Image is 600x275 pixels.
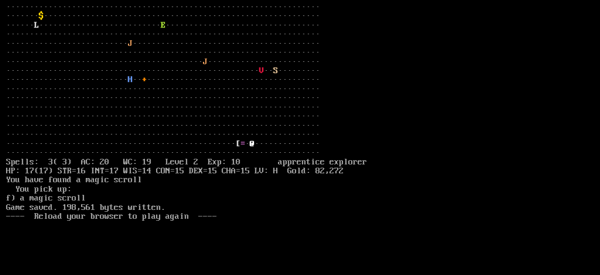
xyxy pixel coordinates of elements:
[259,66,264,75] font: V
[240,139,245,149] font: =
[34,21,39,30] font: L
[161,21,165,30] font: E
[128,39,133,48] font: J
[236,139,240,149] font: [
[203,57,208,67] font: J
[39,11,44,21] font: $
[6,3,384,261] larn: ··································································· ······· ·····················...
[142,75,147,84] font: +
[250,139,255,149] font: @
[273,66,278,75] font: S
[128,75,133,84] font: H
